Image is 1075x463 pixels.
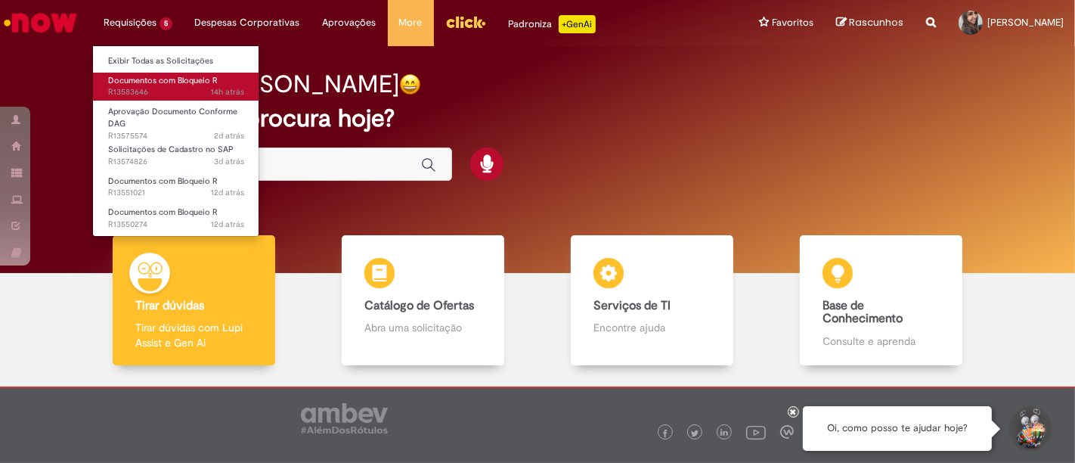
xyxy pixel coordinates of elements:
[537,235,767,366] a: Serviços de TI Encontre ajuda
[399,15,423,30] span: More
[780,425,794,439] img: logo_footer_workplace.png
[108,156,244,168] span: R13574826
[104,15,156,30] span: Requisições
[661,430,669,437] img: logo_footer_facebook.png
[364,320,481,335] p: Abra uma solicitação
[1007,406,1052,452] button: Iniciar Conversa de Suporte
[509,15,596,33] div: Padroniza
[211,187,244,198] span: 12d atrás
[160,17,172,30] span: 5
[108,106,237,129] span: Aprovação Documento Conforme DAG
[823,298,903,327] b: Base de Conhecimento
[593,298,671,313] b: Serviços de TI
[211,187,244,198] time: 19/09/2025 14:42:06
[803,406,992,451] div: Oi, como posso te ajudar hoje?
[108,130,244,142] span: R13575574
[108,219,244,231] span: R13550274
[323,15,376,30] span: Aprovações
[108,75,218,86] span: Documentos com Bloqueio R
[593,320,710,335] p: Encontre ajuda
[301,403,388,433] img: logo_footer_ambev_rotulo_gray.png
[214,130,244,141] span: 2d atrás
[93,141,259,169] a: Aberto R13574826 : Solicitações de Cadastro no SAP
[93,73,259,101] a: Aberto R13583646 : Documentos com Bloqueio R
[836,16,903,30] a: Rascunhos
[195,15,300,30] span: Despesas Corporativas
[108,207,218,218] span: Documentos com Bloqueio R
[559,15,596,33] p: +GenAi
[214,156,244,167] time: 29/09/2025 07:58:26
[93,104,259,136] a: Aberto R13575574 : Aprovação Documento Conforme DAG
[211,86,244,98] span: 14h atrás
[110,105,965,132] h2: O que você procura hoje?
[93,53,259,70] a: Exibir Todas as Solicitações
[767,235,996,366] a: Base de Conhecimento Consulte e aprenda
[108,176,218,187] span: Documentos com Bloqueio R
[746,422,766,442] img: logo_footer_youtube.png
[108,144,234,155] span: Solicitações de Cadastro no SAP
[720,429,728,438] img: logo_footer_linkedin.png
[211,219,244,230] time: 19/09/2025 11:41:22
[211,219,244,230] span: 12d atrás
[364,298,474,313] b: Catálogo de Ofertas
[108,187,244,199] span: R13551021
[93,173,259,201] a: Aberto R13551021 : Documentos com Bloqueio R
[93,204,259,232] a: Aberto R13550274 : Documentos com Bloqueio R
[135,298,204,313] b: Tirar dúvidas
[691,430,699,437] img: logo_footer_twitter.png
[399,73,421,95] img: happy-face.png
[108,86,244,98] span: R13583646
[79,235,308,366] a: Tirar dúvidas Tirar dúvidas com Lupi Assist e Gen Ai
[308,235,537,366] a: Catálogo de Ofertas Abra uma solicitação
[823,334,939,349] p: Consulte e aprenda
[987,16,1064,29] span: [PERSON_NAME]
[849,15,903,30] span: Rascunhos
[211,86,244,98] time: 30/09/2025 19:43:22
[2,8,79,38] img: ServiceNow
[214,156,244,167] span: 3d atrás
[92,45,259,237] ul: Requisições
[135,320,252,350] p: Tirar dúvidas com Lupi Assist e Gen Ai
[214,130,244,141] time: 29/09/2025 10:08:58
[445,11,486,33] img: click_logo_yellow_360x200.png
[772,15,813,30] span: Favoritos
